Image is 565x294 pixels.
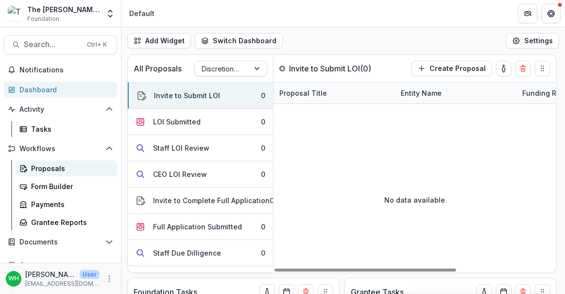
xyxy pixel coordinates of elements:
div: Entity Name [395,83,516,104]
div: 0 [261,169,265,179]
button: Open Workflows [4,141,117,156]
div: Invite to Submit LOI [154,90,220,101]
div: 0 [261,222,265,232]
button: More [103,273,115,285]
button: Delete card [515,61,531,76]
button: Add Widget [127,33,191,49]
button: Invite to Submit LOI0 [128,83,273,109]
a: Grantee Reports [16,214,117,230]
button: Open Documents [4,234,117,250]
div: 0 [261,248,265,258]
nav: breadcrumb [125,6,158,20]
img: The Frist Foundation Data Sandbox [8,6,23,21]
button: Staff Due Dilligence0 [128,240,273,266]
div: LOI Submitted [153,117,201,127]
div: Grantee Reports [31,217,109,227]
span: Workflows [19,145,102,153]
div: Tasks [31,124,109,134]
a: Payments [16,196,117,212]
button: Create Proposal [411,61,492,76]
div: Dashboard [19,85,109,95]
span: Documents [19,238,102,246]
div: Proposal Title [274,88,333,98]
div: Full Application Submitted [153,222,242,232]
div: Proposal Title [274,83,395,104]
div: Payments [31,199,109,209]
button: Open entity switcher [103,4,117,23]
span: Search... [24,40,81,49]
a: Tasks [16,121,117,137]
span: Notifications [19,66,113,74]
a: Dashboard [4,82,117,98]
a: Proposals [16,160,117,176]
p: User [80,270,100,279]
div: Ctrl + K [85,39,109,50]
div: Invite to Complete Full Application [153,195,270,206]
button: toggle-assigned-to-me [496,61,512,76]
div: 0 [270,195,274,206]
span: Contacts [19,261,102,270]
button: Invite to Complete Full Application0 [128,188,273,214]
button: Full Application Submitted0 [128,214,273,240]
button: Search... [4,35,117,54]
button: Settings [506,33,559,49]
button: Staff LOI Review0 [128,135,273,161]
div: Staff LOI Review [153,143,209,153]
button: Open Contacts [4,258,117,273]
button: Drag [535,61,550,76]
div: Proposals [31,163,109,173]
p: [PERSON_NAME] [25,269,76,279]
a: Form Builder [16,178,117,194]
div: Wes Hadley [8,276,19,282]
p: Invite to Submit LOI ( 0 ) [289,63,371,74]
span: Foundation [27,15,59,23]
button: Partners [518,4,538,23]
div: Default [129,8,154,18]
div: 0 [261,90,265,101]
button: CEO LOI Review0 [128,161,273,188]
button: Open Activity [4,102,117,117]
div: Form Builder [31,181,109,191]
button: Switch Dashboard [195,33,283,49]
div: 0 [261,117,265,127]
div: 0 [261,143,265,153]
p: [EMAIL_ADDRESS][DOMAIN_NAME] [25,279,100,288]
p: No data available [385,195,445,205]
div: Staff Due Dilligence [153,248,221,258]
div: The [PERSON_NAME] Foundation Data Sandbox [27,4,100,15]
div: CEO LOI Review [153,169,207,179]
button: LOI Submitted0 [128,109,273,135]
button: Get Help [542,4,561,23]
div: Entity Name [395,88,447,98]
button: Notifications [4,62,117,78]
span: Activity [19,105,102,114]
p: All Proposals [134,63,182,74]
